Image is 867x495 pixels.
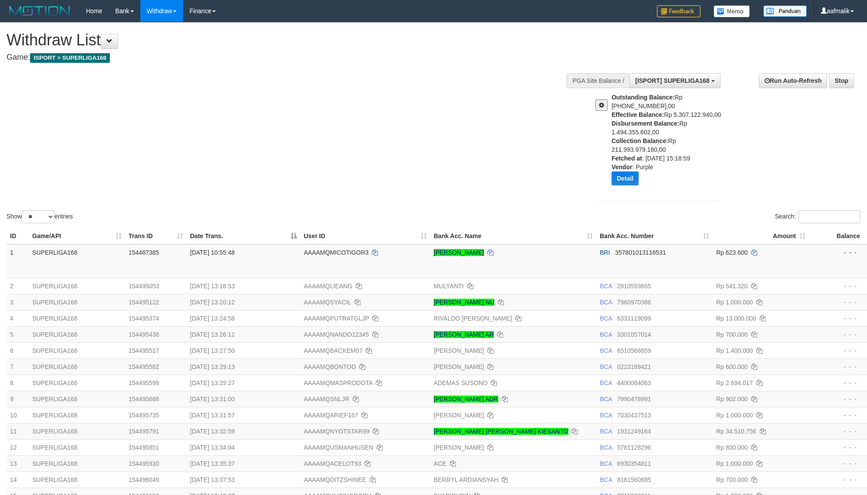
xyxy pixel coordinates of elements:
label: Show entries [7,210,73,223]
th: Trans ID: activate to sort column ascending [125,228,187,244]
td: SUPERLIGA168 [29,375,125,391]
select: Showentries [22,210,54,223]
span: [DATE] 13:34:04 [190,444,235,451]
td: SUPERLIGA168 [29,455,125,471]
a: [PERSON_NAME] [PERSON_NAME] KIESANTO [434,428,568,435]
span: 154496049 [129,476,159,483]
span: [DATE] 13:29:13 [190,363,235,370]
th: Date Trans.: activate to sort column descending [187,228,300,244]
td: 13 [7,455,29,471]
span: [DATE] 13:24:58 [190,315,235,322]
span: [DATE] 13:27:50 [190,347,235,354]
span: BCA [600,299,612,306]
span: 154495930 [129,460,159,467]
th: User ID: activate to sort column ascending [300,228,430,244]
img: Feedback.jpg [657,5,700,17]
a: [PERSON_NAME] ADR [434,396,498,403]
span: Rp 1.000.000 [716,412,753,419]
span: Rp 1.000.000 [716,299,753,306]
a: ADEMAS SUSONO [434,379,488,386]
span: [DATE] 13:20:12 [190,299,235,306]
span: AAAAMQLIEANG [304,283,352,290]
b: Outstanding Balance: [612,94,675,101]
img: panduan.png [763,5,807,17]
span: AAAAMQBONTOD [304,363,356,370]
span: AAAAMQACELOT93 [304,460,361,467]
span: Copy 6510568859 to clipboard [617,347,651,354]
a: ACE [434,460,446,467]
button: Detail [612,171,639,185]
span: AAAAMQNYOTSTAR99 [304,428,370,435]
span: [ISPORT] SUPERLIGA168 [635,77,709,84]
span: Copy 2810593655 to clipboard [617,283,651,290]
span: AAAAMQBACKEM07 [304,347,363,354]
span: Rp 34.510.756 [716,428,756,435]
td: 1 [7,244,29,278]
a: [PERSON_NAME] [434,444,484,451]
span: AAAAMQMICOTIGOR3 [304,249,369,256]
span: Rp 623.600 [716,249,748,256]
span: 154495599 [129,379,159,386]
span: Copy 3301057014 to clipboard [617,331,651,338]
th: Game/API: activate to sort column ascending [29,228,125,244]
td: 5 [7,326,29,342]
span: [DATE] 13:29:27 [190,379,235,386]
span: ISPORT > SUPERLIGA168 [30,53,110,63]
span: BCA [600,428,612,435]
span: BCA [600,347,612,354]
span: AAAAMQUSMANHUSEN [304,444,373,451]
h1: Withdraw List [7,31,569,49]
span: Rp 800.000 [716,444,748,451]
span: AAAAMQDITZSHINEE [304,476,366,483]
span: Copy 357801013116531 to clipboard [615,249,666,256]
span: 154495735 [129,412,159,419]
div: Rp [PHONE_NUMBER],00 Rp 5.307.122.940,00 Rp 1.494.355.602,00 Rp 211.993.979.180,00 : [DATE] 15:18... [612,93,725,192]
span: BCA [600,444,612,451]
span: BCA [600,476,612,483]
th: ID [7,228,29,244]
span: Copy 6331119099 to clipboard [617,315,651,322]
span: 154495374 [129,315,159,322]
td: 10 [7,407,29,423]
span: Rp 700.000 [716,476,748,483]
a: [PERSON_NAME] [434,363,484,370]
td: SUPERLIGA168 [29,439,125,455]
span: AAAAMQPUTRATGLJP [304,315,369,322]
span: Copy 7960970386 to clipboard [617,299,651,306]
span: [DATE] 13:18:53 [190,283,235,290]
th: Amount: activate to sort column ascending [713,228,809,244]
span: BCA [600,315,612,322]
span: BCA [600,363,612,370]
label: Search: [775,210,860,223]
td: 11 [7,423,29,439]
a: MULYANTI [434,283,464,290]
a: [PERSON_NAME] [434,347,484,354]
span: [DATE] 13:37:53 [190,476,235,483]
span: AAAAMQNANDO12345 [304,331,369,338]
div: PGA Site Balance / [567,73,629,88]
a: [PERSON_NAME] [434,249,484,256]
td: SUPERLIGA168 [29,391,125,407]
span: [DATE] 13:32:59 [190,428,235,435]
img: MOTION_logo.png [7,4,73,17]
span: AAAAMQSNLJR [304,396,349,403]
b: Disbursement Balance: [612,120,680,127]
a: [PERSON_NAME] AR [434,331,494,338]
h4: Game: [7,53,569,62]
td: 7 [7,358,29,375]
span: [DATE] 10:55:48 [190,249,235,256]
b: Collection Balance: [612,137,668,144]
span: Copy 7030437513 to clipboard [617,412,651,419]
input: Search: [799,210,860,223]
span: Copy 4400084063 to clipboard [617,379,651,386]
td: SUPERLIGA168 [29,294,125,310]
span: Copy 5781128296 to clipboard [617,444,651,451]
span: 154495517 [129,347,159,354]
span: 154495582 [129,363,159,370]
td: SUPERLIGA168 [29,407,125,423]
span: Copy 8161560685 to clipboard [617,476,651,483]
th: Bank Acc. Number: activate to sort column ascending [596,228,713,244]
img: Button%20Memo.svg [714,5,750,17]
span: [DATE] 13:31:00 [190,396,235,403]
span: 154495688 [129,396,159,403]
